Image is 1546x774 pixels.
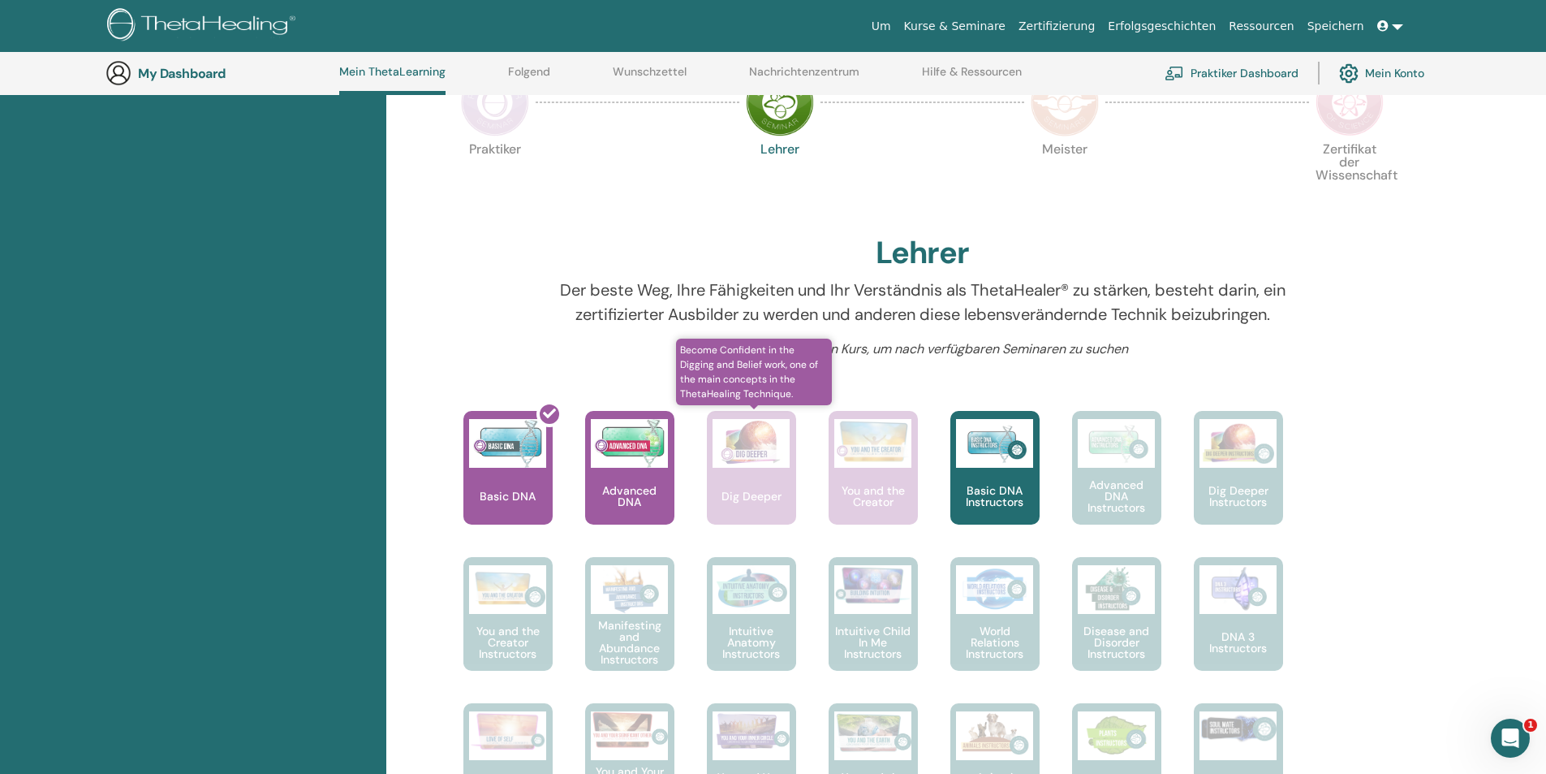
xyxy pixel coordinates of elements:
a: Wunschzettel [613,65,687,91]
a: You and the Creator You and the Creator [829,411,918,557]
a: Basic DNA Basic DNA [463,411,553,557]
p: Dig Deeper Instructors [1194,485,1283,508]
a: Intuitive Anatomy Instructors Intuitive Anatomy Instructors [707,557,796,703]
img: Plant Seminar Instructors [1078,711,1155,760]
img: Basic DNA Instructors [956,419,1033,468]
a: Intuitive Child In Me Instructors Intuitive Child In Me Instructors [829,557,918,703]
img: Dig Deeper Instructors [1199,419,1277,468]
img: Animal Seminar Instructors [956,711,1033,760]
a: Ressourcen [1222,11,1300,41]
img: Instructor [746,68,814,136]
a: You and the Creator Instructors You and the Creator Instructors [463,557,553,703]
a: DNA 3 Instructors DNA 3 Instructors [1194,557,1283,703]
a: World Relations Instructors World Relations Instructors [950,557,1040,703]
img: Intuitive Child In Me Instructors [834,565,911,605]
p: Intuitive Anatomy Instructors [707,625,796,659]
a: Nachrichtenzentrum [749,65,859,91]
img: Intuitive Anatomy Instructors [713,565,790,614]
img: Practitioner [461,68,529,136]
a: Speichern [1301,11,1371,41]
img: You and Your Significant Other Instructors [591,711,668,748]
img: You and the Creator Instructors [469,565,546,614]
p: You and the Creator [829,485,918,508]
img: Disease and Disorder Instructors [1078,565,1155,614]
img: Basic DNA [469,419,546,468]
h3: My Dashboard [138,66,300,81]
a: Mein ThetaLearning [339,65,446,95]
a: Manifesting and Abundance Instructors Manifesting and Abundance Instructors [585,557,674,703]
p: Advanced DNA [585,485,674,508]
img: cog.svg [1339,59,1359,87]
img: Dig Deeper [713,419,790,468]
a: Dig Deeper Instructors Dig Deeper Instructors [1194,411,1283,557]
img: Manifesting and Abundance Instructors [591,565,668,614]
img: You and the Creator [834,419,911,464]
a: Become Confident in the Digging and Belief work, one of the main concepts in the ThetaHealing Tec... [707,411,796,557]
span: Become Confident in the Digging and Belief work, one of the main concepts in the ThetaHealing Tec... [676,339,833,405]
iframe: Intercom live chat [1491,719,1530,758]
span: 1 [1524,719,1537,732]
img: Certificate of Science [1316,68,1384,136]
img: World Relations Instructors [956,565,1033,614]
p: You and the Creator Instructors [463,625,553,659]
p: World Relations Instructors [950,625,1040,659]
p: Der beste Weg, Ihre Fähigkeiten und Ihr Verständnis als ThetaHealer® zu stärken, besteht darin, e... [535,278,1310,326]
a: Basic DNA Instructors Basic DNA Instructors [950,411,1040,557]
a: Praktiker Dashboard [1165,55,1298,91]
a: Disease and Disorder Instructors Disease and Disorder Instructors [1072,557,1161,703]
p: DNA 3 Instructors [1194,631,1283,654]
p: Klicken Sie auf einen Kurs, um nach verfügbaren Seminaren zu suchen [535,339,1310,359]
img: Love of Self Instructors [469,711,546,751]
a: Mein Konto [1339,55,1424,91]
img: Master [1031,68,1099,136]
p: Intuitive Child In Me Instructors [829,625,918,659]
a: Um [865,11,898,41]
img: generic-user-icon.jpg [106,60,131,86]
img: DNA 3 Instructors [1199,565,1277,614]
a: Hilfe & Ressourcen [922,65,1022,91]
a: Advanced DNA Instructors Advanced DNA Instructors [1072,411,1161,557]
img: chalkboard-teacher.svg [1165,66,1184,80]
img: Advanced DNA [591,419,668,468]
img: You and the Earth Instructors [834,711,911,754]
img: Advanced DNA Instructors [1078,419,1155,468]
a: Kurse & Seminare [898,11,1012,41]
p: Advanced DNA Instructors [1072,479,1161,513]
p: Praktiker [461,143,529,211]
img: You and Your Inner Circle Instructors [713,711,790,750]
p: Lehrer [746,143,814,211]
a: Erfolgsgeschichten [1101,11,1222,41]
a: Advanced DNA Advanced DNA [585,411,674,557]
img: Soul Mate Instructors [1199,711,1277,746]
p: Basic DNA Instructors [950,485,1040,508]
a: Folgend [508,65,550,91]
p: Disease and Disorder Instructors [1072,625,1161,659]
p: Dig Deeper [715,491,788,502]
p: Zertifikat der Wissenschaft [1316,143,1384,211]
p: Meister [1031,143,1099,211]
a: Zertifizierung [1012,11,1101,41]
img: logo.png [107,8,301,45]
h2: Lehrer [876,235,969,272]
p: Manifesting and Abundance Instructors [585,620,674,665]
